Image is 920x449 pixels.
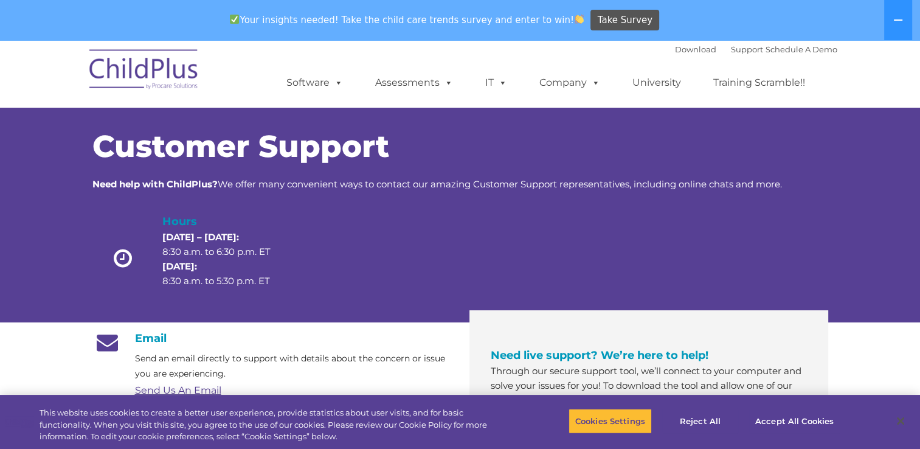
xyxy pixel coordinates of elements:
[675,44,716,54] a: Download
[598,10,652,31] span: Take Survey
[749,408,840,434] button: Accept All Cookies
[40,407,506,443] div: This website uses cookies to create a better user experience, provide statistics about user visit...
[590,10,659,31] a: Take Survey
[527,71,612,95] a: Company
[162,213,291,230] h4: Hours
[662,408,738,434] button: Reject All
[701,71,817,95] a: Training Scramble!!
[620,71,693,95] a: University
[675,44,837,54] font: |
[135,385,221,396] a: Send Us An Email
[569,408,652,434] button: Cookies Settings
[766,44,837,54] a: Schedule A Demo
[225,8,589,32] span: Your insights needed! Take the child care trends survey and enter to win!
[162,231,239,243] strong: [DATE] – [DATE]:
[162,230,291,288] p: 8:30 a.m. to 6:30 p.m. ET 8:30 a.m. to 5:30 p.m. ET
[92,128,389,165] span: Customer Support
[83,41,205,102] img: ChildPlus by Procare Solutions
[230,15,239,24] img: ✅
[473,71,519,95] a: IT
[491,364,807,437] p: Through our secure support tool, we’ll connect to your computer and solve your issues for you! To...
[92,178,782,190] span: We offer many convenient ways to contact our amazing Customer Support representatives, including ...
[363,71,465,95] a: Assessments
[92,178,218,190] strong: Need help with ChildPlus?
[162,260,197,272] strong: [DATE]:
[491,349,708,362] span: Need live support? We’re here to help!
[92,332,451,345] h4: Email
[135,351,451,381] p: Send an email directly to support with details about the concern or issue you are experiencing.
[575,15,584,24] img: 👏
[274,71,355,95] a: Software
[887,408,914,434] button: Close
[731,44,763,54] a: Support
